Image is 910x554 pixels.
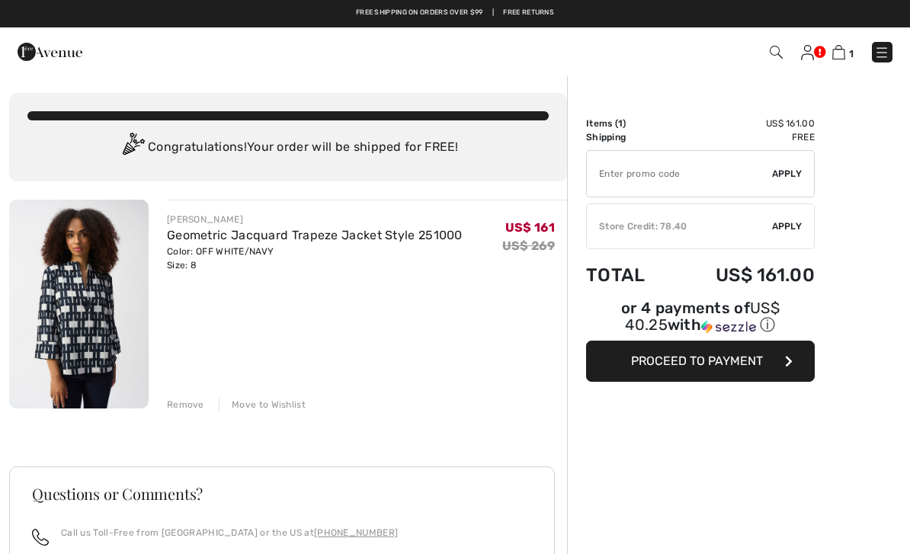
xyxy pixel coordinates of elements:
td: Items ( ) [586,117,671,130]
div: Remove [167,398,204,411]
div: Move to Wishlist [219,398,306,411]
span: Apply [772,167,803,181]
div: or 4 payments of with [586,301,815,335]
span: 1 [618,118,623,129]
td: US$ 161.00 [671,249,815,301]
a: [PHONE_NUMBER] [314,527,398,538]
img: Shopping Bag [832,45,845,59]
img: Search [770,46,783,59]
div: [PERSON_NAME] [167,213,463,226]
span: US$ 40.25 [625,299,780,334]
img: Sezzle [701,320,756,334]
a: 1ère Avenue [18,43,82,58]
td: Shipping [586,130,671,144]
img: call [32,529,49,546]
td: US$ 161.00 [671,117,815,130]
a: Free Returns [503,8,554,18]
div: or 4 payments ofUS$ 40.25withSezzle Click to learn more about Sezzle [586,301,815,341]
span: 1 [849,48,854,59]
span: US$ 161 [505,220,555,235]
div: Color: OFF WHITE/NAVY Size: 8 [167,245,463,272]
a: Geometric Jacquard Trapeze Jacket Style 251000 [167,228,463,242]
img: Congratulation2.svg [117,133,148,163]
div: Store Credit: 78.40 [587,219,772,233]
td: Total [586,249,671,301]
img: Geometric Jacquard Trapeze Jacket Style 251000 [9,200,149,408]
s: US$ 269 [502,239,555,253]
div: Congratulations! Your order will be shipped for FREE! [27,133,549,163]
h3: Questions or Comments? [32,486,532,501]
img: Menu [874,45,889,60]
img: My Info [801,45,814,60]
button: Proceed to Payment [586,341,815,382]
input: Promo code [587,151,772,197]
span: Apply [772,219,803,233]
td: Free [671,130,815,144]
img: 1ère Avenue [18,37,82,67]
p: Call us Toll-Free from [GEOGRAPHIC_DATA] or the US at [61,526,398,540]
span: Proceed to Payment [631,354,763,368]
span: | [492,8,494,18]
a: Free shipping on orders over $99 [356,8,483,18]
a: 1 [832,43,854,61]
